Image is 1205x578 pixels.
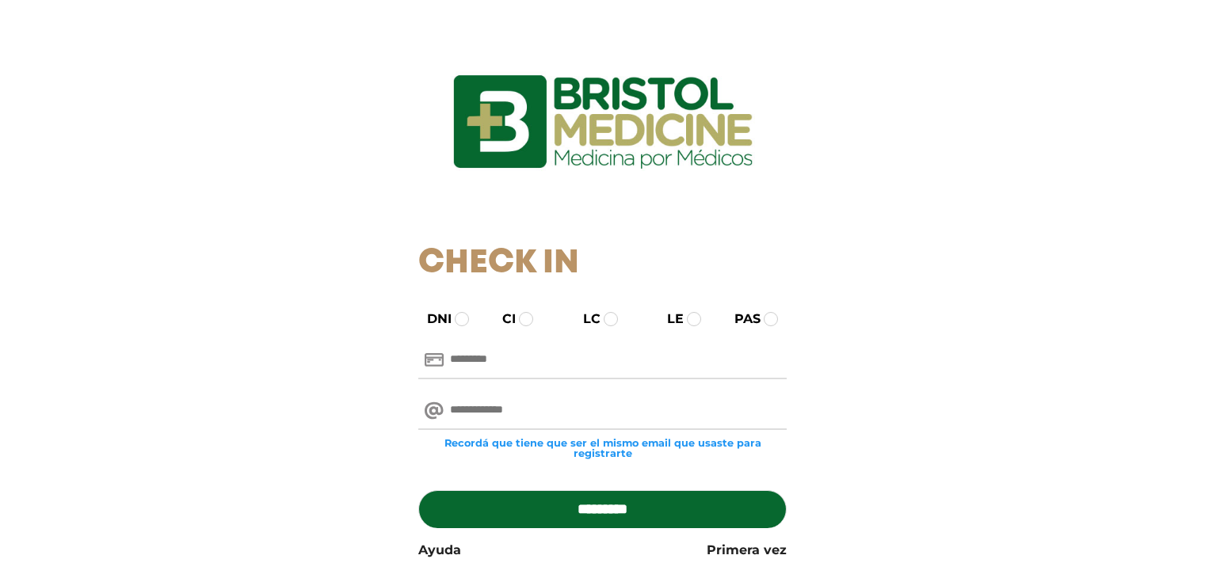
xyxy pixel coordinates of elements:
[418,541,461,560] a: Ayuda
[413,310,452,329] label: DNI
[418,438,787,458] small: Recordá que tiene que ser el mismo email que usaste para registrarte
[389,19,817,225] img: logo_ingresarbristol.jpg
[418,244,787,283] h1: Check In
[488,310,516,329] label: CI
[720,310,761,329] label: PAS
[569,310,601,329] label: LC
[707,541,787,560] a: Primera vez
[653,310,684,329] label: LE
